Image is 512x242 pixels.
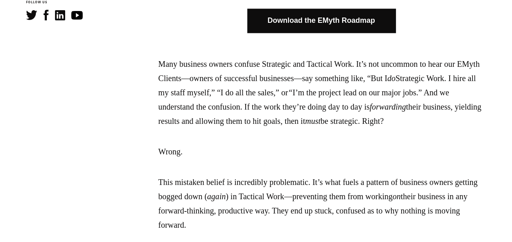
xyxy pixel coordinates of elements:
[158,145,484,159] p: Wrong.
[387,74,396,83] em: do
[393,192,401,201] em: on
[247,9,396,33] a: Download the EMyth Roadmap
[26,10,37,20] img: Twitter
[158,175,484,232] p: This mistaken belief is incredibly problematic. It’s what fuels a pattern of business owners gett...
[158,57,484,128] p: Many business owners confuse Strategic and Tactical Work. It’s not uncommon to hear our EMyth Cli...
[288,88,292,97] em: “
[369,102,406,111] em: forwarding
[71,11,83,20] img: YouTube
[207,192,226,201] em: again
[55,10,65,20] img: LinkedIn
[305,117,321,125] em: must
[44,10,48,20] img: Facebook
[471,203,512,242] iframe: Chat Widget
